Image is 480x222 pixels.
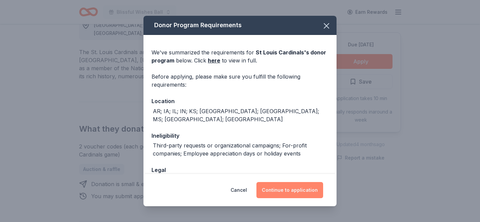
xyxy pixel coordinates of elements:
[208,56,220,64] a: here
[256,182,323,198] button: Continue to application
[152,73,328,89] div: Before applying, please make sure you fulfill the following requirements:
[153,141,328,158] div: Third-party requests or organizational campaigns; For-profit companies; Employee appreciation day...
[153,107,328,123] div: AR; IA; IL; IN; KS; [GEOGRAPHIC_DATA]; [GEOGRAPHIC_DATA]; MS; [GEOGRAPHIC_DATA]; [GEOGRAPHIC_DATA]
[143,16,337,35] div: Donor Program Requirements
[152,97,328,105] div: Location
[231,182,247,198] button: Cancel
[152,131,328,140] div: Ineligibility
[152,166,328,174] div: Legal
[152,48,328,64] div: We've summarized the requirements for below. Click to view in full.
